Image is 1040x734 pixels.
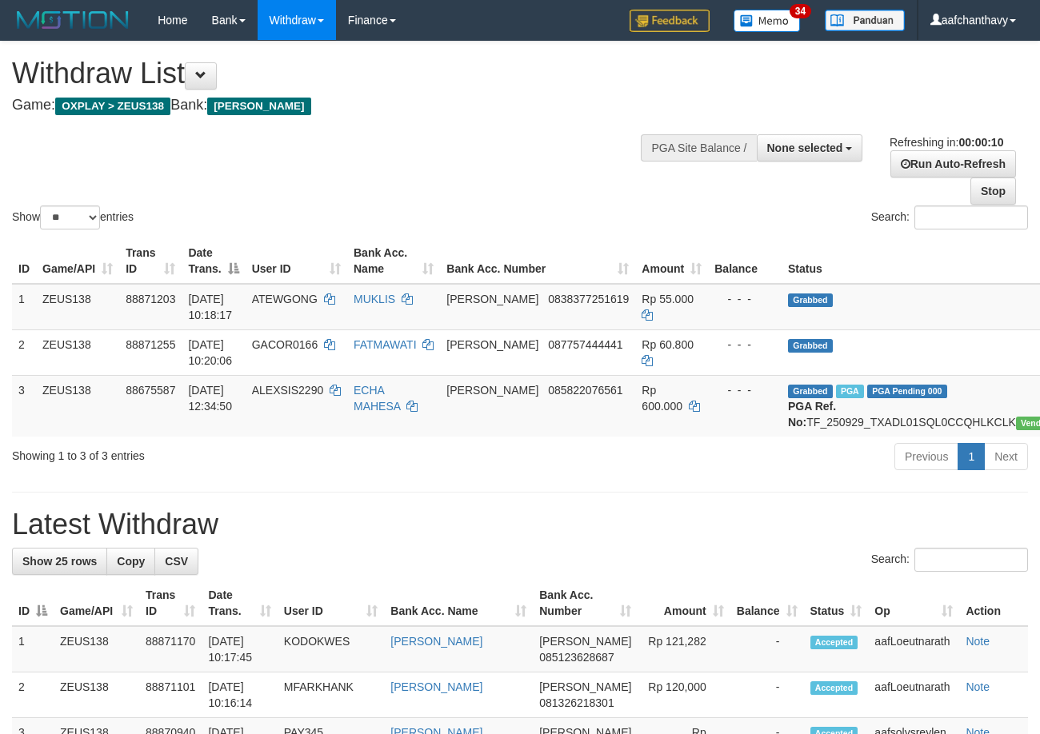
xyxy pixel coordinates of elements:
td: ZEUS138 [36,375,119,437]
span: Rp 60.800 [642,338,694,351]
a: Note [966,635,990,648]
span: [DATE] 10:20:06 [188,338,232,367]
td: Rp 121,282 [638,626,730,672]
th: Game/API: activate to sort column ascending [36,238,119,284]
img: MOTION_logo.png [12,8,134,32]
td: ZEUS138 [36,284,119,330]
td: 88871170 [139,626,202,672]
span: Grabbed [788,385,833,398]
img: Button%20Memo.svg [734,10,801,32]
div: PGA Site Balance / [641,134,756,162]
span: GACOR0166 [252,338,318,351]
a: Next [984,443,1028,470]
td: KODOKWES [278,626,385,672]
a: Show 25 rows [12,548,107,575]
th: Bank Acc. Number: activate to sort column ascending [533,580,638,626]
a: CSV [154,548,198,575]
span: Accepted [810,681,858,695]
label: Show entries [12,205,134,229]
th: Bank Acc. Number: activate to sort column ascending [440,238,635,284]
span: CSV [165,555,188,568]
span: [DATE] 10:18:17 [188,293,232,321]
span: Show 25 rows [22,555,97,568]
span: [PERSON_NAME] [446,338,538,351]
th: Balance [708,238,782,284]
button: None selected [757,134,863,162]
input: Search: [914,548,1028,572]
img: panduan.png [825,10,905,31]
span: Rp 600.000 [642,384,682,413]
th: Status: activate to sort column ascending [804,580,869,626]
span: PGA Pending [867,385,947,398]
span: 88871255 [126,338,175,351]
td: aafLoeutnarath [868,626,959,672]
span: [PERSON_NAME] [539,680,631,693]
td: [DATE] 10:17:45 [202,626,277,672]
th: Action [959,580,1028,626]
input: Search: [914,205,1028,229]
b: PGA Ref. No: [788,400,836,429]
span: Copy 081326218301 to clipboard [539,696,614,709]
h1: Latest Withdraw [12,509,1028,541]
td: - [730,626,804,672]
span: None selected [767,142,843,154]
td: ZEUS138 [54,672,139,718]
label: Search: [871,548,1028,572]
span: Grabbed [788,293,833,307]
td: 1 [12,284,36,330]
div: - - - [714,337,775,353]
th: ID: activate to sort column descending [12,580,54,626]
a: [PERSON_NAME] [390,635,482,648]
a: ECHA MAHESA [354,384,400,413]
th: User ID: activate to sort column ascending [278,580,385,626]
span: [PERSON_NAME] [539,635,631,648]
th: Balance: activate to sort column ascending [730,580,804,626]
td: ZEUS138 [54,626,139,672]
td: 3 [12,375,36,437]
div: - - - [714,291,775,307]
td: [DATE] 10:16:14 [202,672,277,718]
th: Amount: activate to sort column ascending [638,580,730,626]
span: Copy 085822076561 to clipboard [548,384,622,397]
h4: Game: Bank: [12,98,678,114]
span: Copy 085123628687 to clipboard [539,651,614,664]
a: FATMAWATI [354,338,417,351]
td: 2 [12,672,54,718]
span: [PERSON_NAME] [207,98,310,115]
select: Showentries [40,205,100,229]
td: MFARKHANK [278,672,385,718]
a: Previous [894,443,958,470]
span: ATEWGONG [252,293,318,305]
th: Date Trans.: activate to sort column descending [182,238,245,284]
strong: 00:00:10 [958,136,1003,149]
span: Copy [117,555,145,568]
a: MUKLIS [354,293,395,305]
label: Search: [871,205,1028,229]
img: Feedback.jpg [630,10,710,32]
span: 34 [790,4,811,18]
span: Marked by aafpengsreynich [836,385,864,398]
span: Copy 087757444441 to clipboard [548,338,622,351]
span: [PERSON_NAME] [446,384,538,397]
span: 88871203 [126,293,175,305]
span: [DATE] 12:34:50 [188,384,232,413]
span: Grabbed [788,339,833,353]
td: Rp 120,000 [638,672,730,718]
a: Note [966,680,990,693]
a: 1 [958,443,985,470]
th: Bank Acc. Name: activate to sort column ascending [347,238,440,284]
th: Bank Acc. Name: activate to sort column ascending [384,580,533,626]
th: ID [12,238,36,284]
th: Trans ID: activate to sort column ascending [139,580,202,626]
th: User ID: activate to sort column ascending [246,238,347,284]
span: Accepted [810,636,858,649]
td: 2 [12,329,36,375]
a: Run Auto-Refresh [890,150,1016,178]
th: Amount: activate to sort column ascending [635,238,708,284]
th: Date Trans.: activate to sort column ascending [202,580,277,626]
div: - - - [714,382,775,398]
span: [PERSON_NAME] [446,293,538,305]
th: Op: activate to sort column ascending [868,580,959,626]
span: Rp 55.000 [642,293,694,305]
span: Refreshing in: [890,136,1003,149]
